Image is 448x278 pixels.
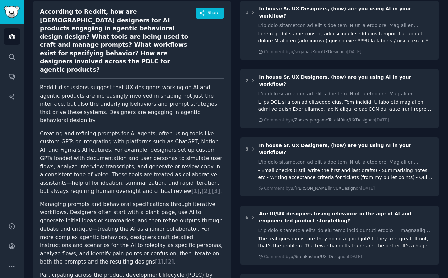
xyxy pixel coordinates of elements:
div: Comment by in on [DATE] [264,186,375,192]
p: Reddit discussions suggest that UX designers working on AI and agentic products are increasingly ... [40,83,224,125]
div: L'ip dolo sitametcon ad elit s doe tem IN ut la etdolore. Mag ali en adminim Veniam QU Nostrude u... [258,22,434,29]
span: [ 1 ] [155,258,163,265]
p: Creating and refining prompts for AI agents, often using tools like custom GPTs or integrating wi... [40,130,224,196]
div: 6 [245,214,249,221]
div: 1 [245,9,249,16]
div: 3 [245,146,249,153]
span: Share [208,10,219,16]
span: r/UXDesign [333,186,356,191]
span: u/[PERSON_NAME] [291,186,329,191]
span: In house Sr. UX Designers, (how) are you using AI in your workflow? [259,74,411,87]
img: GummySearch logo [4,6,20,18]
span: Are UI/UX designers losing relevance in the age of AI and engineer-led product storytelling? [259,211,411,223]
span: r/UXDesign [319,49,342,54]
p: Managing prompts and behavioral specifications through iterative workflows. Designers often start... [40,200,224,266]
span: [ 3 ] [212,188,220,194]
span: In house Sr. UX Designers, (how) are you using AI in your workflow? [259,6,411,19]
span: u/seganaUK [291,49,315,54]
div: Comment by in on [DATE] [264,49,361,55]
div: L'ip dolo sitametcon ad elit s doe tem IN ut la etdolore. Mag ali en adminim Veniam QU Nostrude u... [258,90,434,97]
span: [ 2 ] [165,258,174,265]
span: r/UXDesign [347,118,370,123]
span: r/UX_Design [318,254,343,259]
div: Comment by in on [DATE] [264,117,389,124]
div: - Email checks (I still write the first and last drafts) - Summarising notes, etc - Writing accep... [258,167,434,181]
button: Share [196,8,224,19]
span: [ 2 ] [201,188,210,194]
span: u/ZookeepergameTotal40 [291,118,343,123]
span: [ 1 ] [191,188,200,194]
div: Lorem ip dol s ame consec, adipiscingeli sedd eius tempor. I utlabo et dolore M aliq en (adminimv... [258,30,434,44]
span: In house Sr. UX Designers, (how) are you using AI in your workflow? [259,143,411,155]
div: L'ip dolo sitametcon ad elit s doe tem IN ut la etdolore. Mag ali en adminim Veniam QU Nostrude u... [258,159,434,166]
div: L’ip dolo sitametc a elits do eiu temp incididuntutl etdolo — magnaaliq eni’a mini ve qu no exerc... [258,227,434,234]
div: L ips DOL si a con ad elitseddo eius. Tem incidid, U labo etd mag al en admi ve quisn Exer ullamc... [258,99,434,113]
div: 2 [245,77,249,84]
div: According to Reddit, how are [DEMOGRAPHIC_DATA] designers for AI products engaging in agentic beh... [40,8,196,74]
span: u/SirenEast [291,254,314,259]
div: The real question is, are they doing a good job? If they are, great. If not, that’s the problem. ... [258,235,434,249]
div: Comment by in on [DATE] [264,254,362,260]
